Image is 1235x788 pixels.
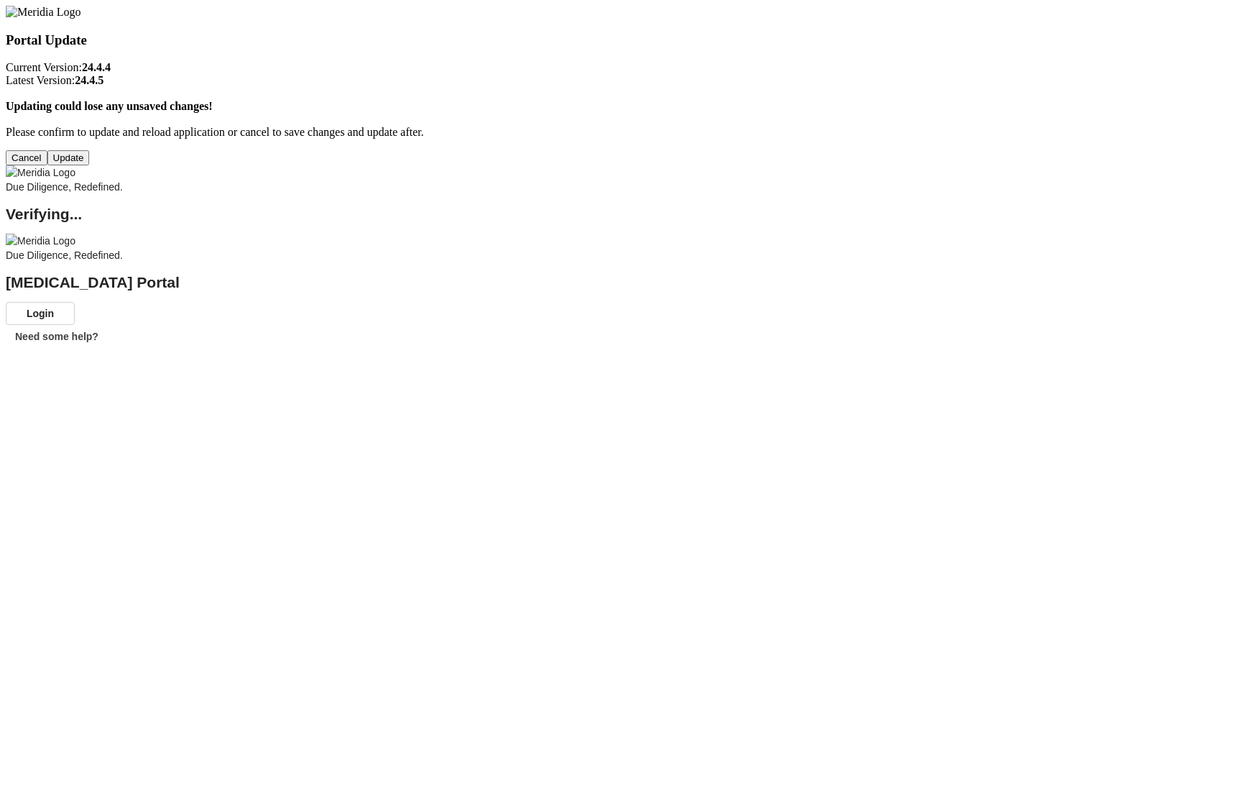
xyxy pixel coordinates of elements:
[6,249,123,261] span: Due Diligence, Redefined.
[6,181,123,193] span: Due Diligence, Redefined.
[6,150,47,165] button: Cancel
[82,61,111,73] strong: 24.4.4
[6,100,213,112] strong: Updating could lose any unsaved changes!
[6,325,108,348] button: Need some help?
[6,302,75,325] button: Login
[6,61,1229,139] p: Current Version: Latest Version: Please confirm to update and reload application or cancel to sav...
[6,6,81,19] img: Meridia Logo
[6,165,75,180] img: Meridia Logo
[6,275,1229,290] h2: [MEDICAL_DATA] Portal
[6,32,1229,48] h3: Portal Update
[75,74,104,86] strong: 24.4.5
[6,207,1229,221] h2: Verifying...
[6,234,75,248] img: Meridia Logo
[47,150,90,165] button: Update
